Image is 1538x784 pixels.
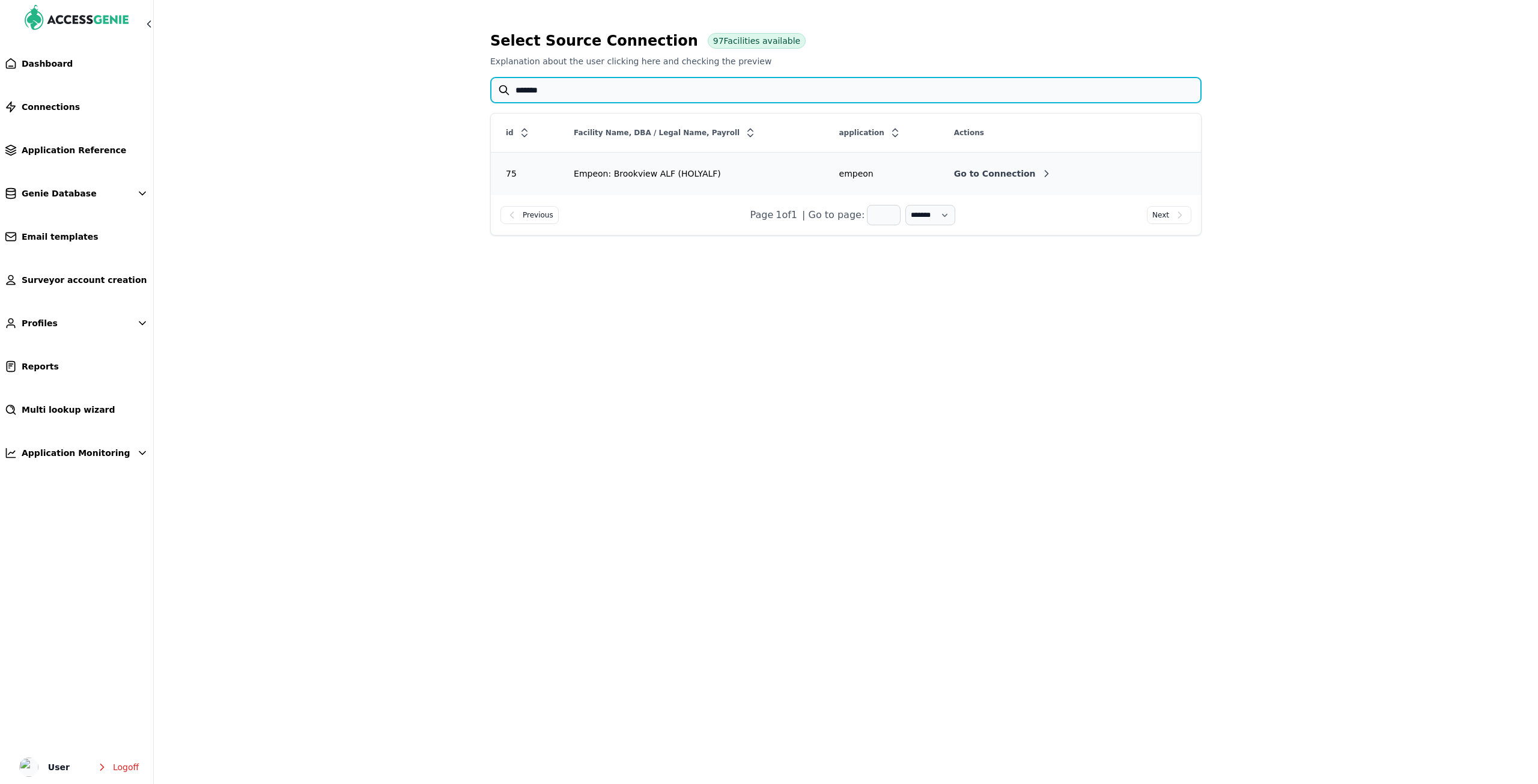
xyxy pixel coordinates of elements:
div: Empeon: Brookview ALF (HOLYALF) [559,168,823,180]
span: Surveyor account creation [22,274,147,286]
span: Logoff [113,761,139,773]
span: User [48,760,70,774]
span: 1 of 1 [776,208,797,222]
div: empeon [825,168,938,180]
p: Explanation about the user clicking here and checking the preview [490,55,1202,67]
button: Next [1147,206,1191,224]
div: Page [750,208,773,222]
span: Next [1152,209,1169,221]
p: | Go to page: [802,208,865,222]
span: 97 Facilities available [713,35,800,47]
img: AccessGenie Logo [24,5,130,34]
span: Reports [22,360,59,372]
h3: Select Source Connection [490,29,1202,53]
button: Logoff [87,755,148,779]
div: id [491,122,558,144]
span: Multi lookup wizard [22,404,115,416]
span: Profiles [22,317,58,329]
span: Dashboard [22,58,73,70]
span: Go to Connection [954,168,1036,180]
span: Application Reference [22,144,126,156]
span: Connections [22,101,80,113]
div: 75 [491,168,558,180]
button: Go to Connection [954,168,1053,180]
span: Previous [523,209,553,221]
span: Email templates [22,231,99,243]
span: Genie Database [22,187,97,199]
span: Application Monitoring [22,447,130,459]
button: Previous [500,206,559,224]
div: Actions [940,123,1200,142]
div: application [825,122,938,144]
div: Facility Name, DBA / Legal Name, Payroll [559,122,823,144]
